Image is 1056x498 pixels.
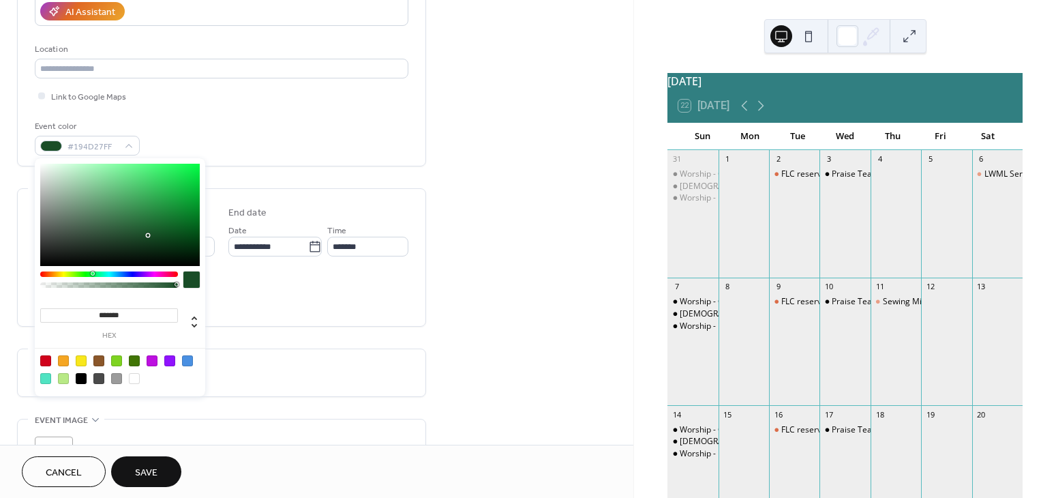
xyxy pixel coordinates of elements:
div: Praise Team - FLC [819,169,870,180]
div: 11 [875,282,885,292]
label: hex [40,332,178,340]
div: 13 [976,282,986,292]
div: End date [228,206,267,220]
div: 4 [875,154,885,164]
div: 14 [672,409,682,420]
div: 8 [723,282,733,292]
div: 2 [773,154,783,164]
div: FLC reserved [769,169,819,180]
div: Fri [916,123,964,150]
div: 20 [976,409,986,420]
div: Worship - FLC [667,448,718,460]
div: Worship - Chapel [667,169,718,180]
div: 15 [723,409,733,420]
div: Praise Team - FLC [832,169,900,180]
button: Cancel [22,456,106,487]
div: Worship - FLC [667,192,718,204]
div: Sat [964,123,1012,150]
div: #BD10E0 [147,355,157,366]
div: 6 [976,154,986,164]
span: Cancel [46,466,82,480]
div: Worship - FLC [680,192,731,204]
div: #50E3C2 [40,373,51,384]
div: 19 [925,409,935,420]
div: Location [35,42,406,57]
div: Praise Team - FLC [819,296,870,308]
div: 7 [672,282,682,292]
div: #9B9B9B [111,373,122,384]
div: FLC reserved [769,296,819,308]
div: Worship - FLC [680,321,731,332]
div: Thu [869,123,917,150]
div: Wed [821,123,869,150]
div: Bible Study [667,181,718,192]
div: Praise Team - FLC [819,424,870,436]
div: 17 [824,409,834,420]
div: AI Assistant [65,5,115,20]
div: Mon [726,123,774,150]
div: #B8E986 [58,373,69,384]
div: [DEMOGRAPHIC_DATA] Study [680,436,793,448]
div: Worship - FLC [680,448,731,460]
div: 16 [773,409,783,420]
div: #8B572A [93,355,104,366]
button: Save [111,456,181,487]
div: Praise Team - FLC [832,424,900,436]
div: Praise Team - FLC [832,296,900,308]
div: 31 [672,154,682,164]
div: Bible Study [667,436,718,448]
div: Bible Study [667,308,718,320]
div: #9013FE [164,355,175,366]
div: #D0021B [40,355,51,366]
div: #417505 [129,355,140,366]
div: Sewing Ministry - SMC [883,296,967,308]
div: ; [35,437,73,475]
div: [DEMOGRAPHIC_DATA] Study [680,308,793,320]
span: Event image [35,413,88,428]
div: FLC reserved [769,424,819,436]
div: Event color [35,119,137,134]
div: #4A4A4A [93,373,104,384]
div: Sewing Ministry - SMC [871,296,921,308]
div: 5 [925,154,935,164]
div: 3 [824,154,834,164]
div: #000000 [76,373,87,384]
div: Worship - Chapel [680,169,744,180]
div: 1 [723,154,733,164]
span: Date [228,224,247,238]
div: 12 [925,282,935,292]
button: AI Assistant [40,2,125,20]
div: 18 [875,409,885,420]
div: #7ED321 [111,355,122,366]
div: FLC reserved [781,296,831,308]
div: Worship - Chapel [667,296,718,308]
div: #F5A623 [58,355,69,366]
div: [DEMOGRAPHIC_DATA] Study [680,181,793,192]
div: Worship - FLC [667,321,718,332]
div: Worship - Chapel [680,296,744,308]
div: #FFFFFF [129,373,140,384]
span: #194D27FF [67,140,118,154]
div: #F8E71C [76,355,87,366]
div: Worship - Chapel [667,424,718,436]
div: 9 [773,282,783,292]
span: Save [135,466,157,480]
div: LWML Servant Event - SMC [972,169,1023,180]
span: Link to Google Maps [51,90,126,104]
div: FLC reserved [781,169,831,180]
div: Sun [678,123,726,150]
div: FLC reserved [781,424,831,436]
div: [DATE] [667,73,1023,89]
div: Tue [774,123,821,150]
div: Worship - Chapel [680,424,744,436]
div: 10 [824,282,834,292]
div: #4A90E2 [182,355,193,366]
span: Time [327,224,346,238]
